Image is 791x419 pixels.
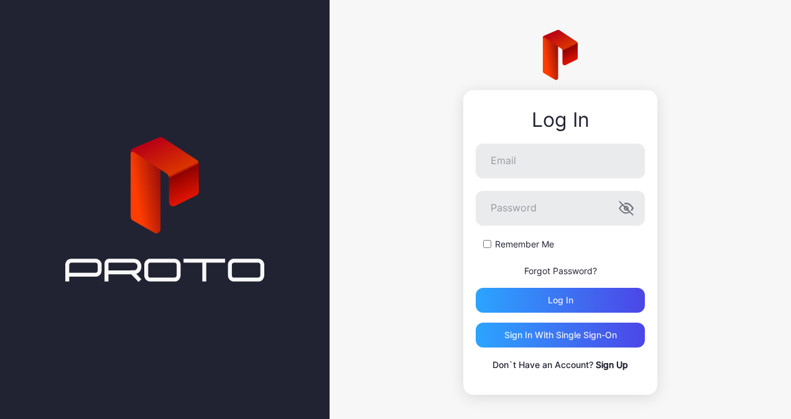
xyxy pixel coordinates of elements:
[476,288,645,313] button: Log in
[524,265,597,276] a: Forgot Password?
[476,191,645,226] input: Password
[504,330,617,340] div: Sign in With Single Sign-On
[476,109,645,131] div: Log In
[596,359,628,370] a: Sign Up
[476,357,645,372] p: Don`t Have an Account?
[476,144,645,178] input: Email
[619,201,634,216] button: Password
[476,323,645,348] button: Sign in With Single Sign-On
[548,295,573,305] div: Log in
[495,238,554,251] label: Remember Me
